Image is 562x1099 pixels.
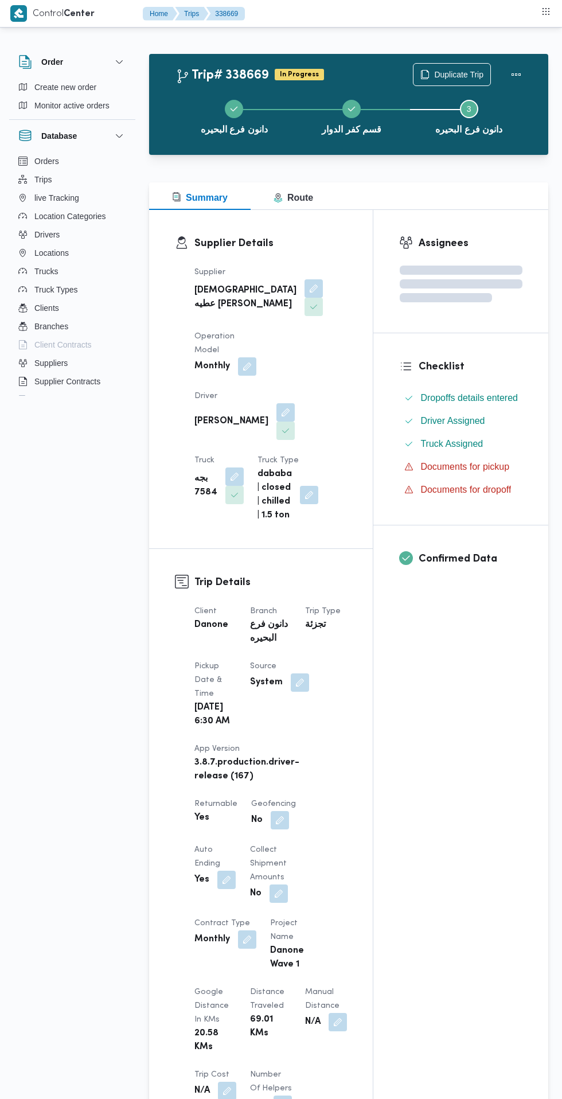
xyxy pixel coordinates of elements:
b: Danone [194,618,228,632]
span: Duplicate Trip [434,68,483,81]
span: Documents for pickup [420,460,509,474]
span: Drivers [34,228,60,241]
span: Trucks [34,264,58,278]
span: Driver [194,392,217,400]
button: Actions [505,63,528,86]
span: Monitor active orders [34,99,110,112]
b: Yes [194,811,209,825]
b: 20.58 KMs [194,1027,234,1054]
span: Documents for pickup [420,462,509,471]
span: Contract Type [194,919,250,927]
span: Number of Helpers [250,1071,292,1092]
span: Supplier [194,268,225,276]
h3: Database [41,129,77,143]
b: 3.8.7.production.driver-release (167) [194,756,299,784]
b: دانون فرع البحيره [250,618,290,646]
span: Documents for dropoff [420,485,511,494]
b: System [250,676,283,689]
span: Dropoffs details entered [420,393,518,403]
h3: Trip Details [194,575,347,590]
img: X8yXhbKr1z7QwAAAABJRU5ErkJggg== [10,5,27,22]
h3: Assignees [419,236,522,251]
b: [PERSON_NAME] [194,415,268,428]
span: Create new order [34,80,96,94]
button: Duplicate Trip [413,63,491,86]
span: Returnable [194,800,237,808]
span: App Version [194,745,240,753]
span: Location Categories [34,209,106,223]
span: Auto Ending [194,846,220,867]
b: N/A [194,1084,210,1098]
button: Clients [14,299,131,317]
b: Center [64,10,95,18]
button: Monitor active orders [14,96,131,115]
button: Location Categories [14,207,131,225]
span: Truck Type [257,457,299,464]
span: Source [250,662,276,670]
span: Trips [34,173,52,186]
button: Create new order [14,78,131,96]
button: Orders [14,152,131,170]
span: Trip Type [305,607,341,615]
span: Truck Types [34,283,77,297]
b: 69.01 KMs [250,1013,290,1040]
button: Order [18,55,126,69]
span: Route [274,193,313,202]
b: dababa | closed | chilled | 1.5 ton [257,467,292,523]
button: Database [18,129,126,143]
button: Drivers [14,225,131,244]
button: Locations [14,244,131,262]
span: Clients [34,301,59,315]
span: Suppliers [34,356,68,370]
h3: Order [41,55,63,69]
b: Yes [194,873,209,887]
span: Collect Shipment Amounts [250,846,287,881]
h3: Supplier Details [194,236,347,251]
button: Devices [14,391,131,409]
span: Distance Traveled [250,988,284,1010]
button: Trips [14,170,131,189]
button: Truck Assigned [400,435,522,453]
span: Geofencing [251,800,296,808]
span: Locations [34,246,69,260]
button: قسم كفر الدوار [293,86,411,146]
button: 338669 [206,7,245,21]
h3: Checklist [419,359,522,375]
span: دانون فرع البحيره [201,123,268,137]
span: Operation Model [194,333,235,354]
span: قسم كفر الدوار [322,123,381,137]
button: Documents for pickup [400,458,522,476]
span: Branches [34,319,68,333]
span: Orders [34,154,59,168]
span: Devices [34,393,63,407]
button: Suppliers [14,354,131,372]
button: Documents for dropoff [400,481,522,499]
span: Documents for dropoff [420,483,511,497]
span: Trip Cost [194,1071,229,1078]
span: 3 [467,104,471,114]
b: [DEMOGRAPHIC_DATA] عطيه [PERSON_NAME] [194,284,296,311]
span: Driver Assigned [420,416,485,426]
b: N/A [305,1015,321,1029]
button: Truck Types [14,280,131,299]
span: In Progress [275,69,324,80]
b: In Progress [280,71,319,78]
b: Monthly [194,360,230,373]
button: Trips [175,7,208,21]
span: Truck [194,457,214,464]
b: No [251,813,263,827]
h2: Trip# 338669 [175,68,269,83]
b: تجزئة [305,618,326,632]
button: Client Contracts [14,336,131,354]
span: Summary [172,193,228,202]
svg: Step 1 is complete [229,104,239,114]
span: Driver Assigned [420,414,485,428]
span: Project Name [270,919,298,941]
h3: Confirmed Data [419,551,522,567]
b: [DATE] 6:30 AM [194,701,234,728]
span: Pickup date & time [194,662,222,697]
button: Driver Assigned [400,412,522,430]
svg: Step 2 is complete [347,104,356,114]
button: Supplier Contracts [14,372,131,391]
button: دانون فرع البحيره [175,86,293,146]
